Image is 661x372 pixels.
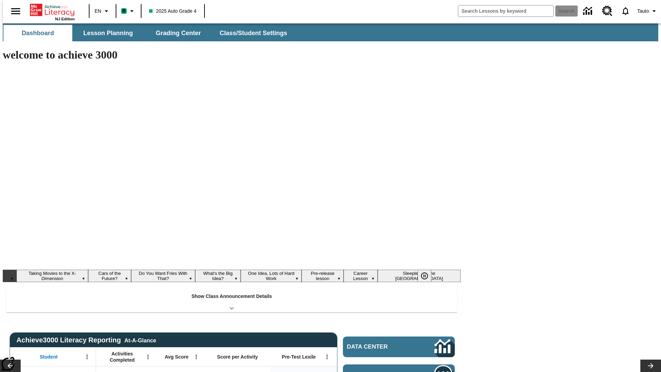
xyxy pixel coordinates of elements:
button: Slide 5 One Idea, Lots of Hard Work [241,270,302,282]
span: EN [95,8,101,15]
a: Notifications [617,2,634,20]
p: Show Class Announcement Details [191,293,272,300]
h1: welcome to achieve 3000 [3,49,461,61]
button: Dashboard [3,25,72,41]
button: Slide 2 Cars of the Future? [88,270,131,282]
button: Lesson Planning [74,25,143,41]
span: Tauto [637,8,649,15]
button: Slide 1 Taking Movies to the X-Dimension [17,270,88,282]
span: Avg Score [165,354,188,360]
button: Open Menu [82,352,92,362]
span: 2025 Auto Grade 4 [149,8,197,15]
button: Grading Center [144,25,213,41]
button: Open Menu [143,352,153,362]
a: Resource Center, Will open in new tab [598,2,617,20]
div: At-A-Glance [124,336,156,344]
div: Show Class Announcement Details [6,289,457,312]
span: Pre-Test Lexile [282,354,316,360]
span: Score per Activity [217,354,258,360]
button: Lesson carousel, Next [640,360,661,372]
span: NJ Edition [55,17,75,21]
span: Activities Completed [99,351,145,363]
span: Student [40,354,57,360]
span: Data Center [347,343,411,350]
div: SubNavbar [3,25,293,41]
button: Open Menu [191,352,201,362]
input: search field [458,6,553,17]
button: Class/Student Settings [214,25,293,41]
div: Home [30,2,75,21]
span: B [122,7,126,15]
button: Slide 6 Pre-release lesson [302,270,343,282]
button: Slide 3 Do You Want Fries With That? [131,270,195,282]
a: Data Center [579,2,598,21]
button: Language: EN, Select a language [92,5,114,17]
a: Data Center [343,337,455,357]
div: SubNavbar [3,23,658,41]
button: Slide 7 Career Lesson [344,270,378,282]
span: Achieve3000 Literacy Reporting [17,336,156,344]
div: Pause [418,270,438,282]
button: Pause [418,270,431,282]
button: Boost Class color is mint green. Change class color [118,5,139,17]
button: Slide 4 What's the Big Idea? [195,270,241,282]
button: Profile/Settings [634,5,661,17]
a: Home [30,3,75,17]
button: Slide 8 Sleepless in the Animal Kingdom [378,270,461,282]
button: Open side menu [6,1,26,21]
button: Open Menu [322,352,332,362]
